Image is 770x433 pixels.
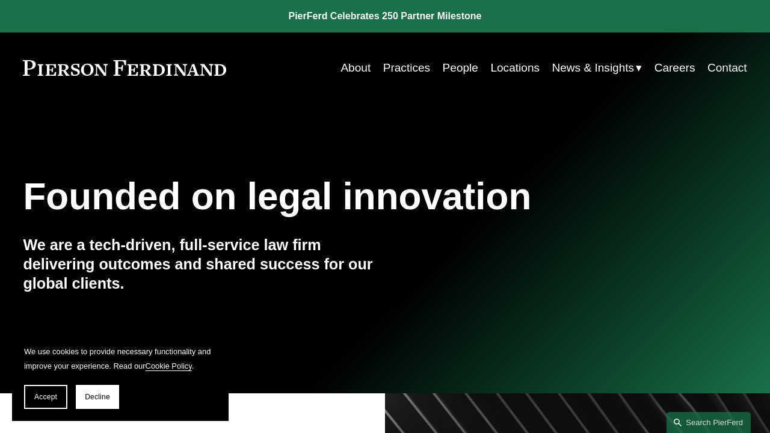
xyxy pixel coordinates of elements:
span: News & Insights [552,58,634,78]
h4: We are a tech-driven, full-service law firm delivering outcomes and shared success for our global... [23,235,385,293]
h1: Founded on legal innovation [23,175,626,218]
a: folder dropdown [552,57,642,79]
a: Practices [383,57,430,79]
a: Locations [490,57,540,79]
span: Decline [85,393,110,401]
p: We use cookies to provide necessary functionality and improve your experience. Read our . [24,345,217,373]
a: About [340,57,371,79]
a: Careers [654,57,695,79]
a: Contact [707,57,747,79]
span: Accept [34,393,57,401]
button: Accept [24,385,67,409]
a: Search this site [667,412,751,433]
a: People [443,57,478,79]
a: Cookie Policy [146,361,192,370]
section: Cookie banner [12,333,229,421]
button: Decline [76,385,119,409]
